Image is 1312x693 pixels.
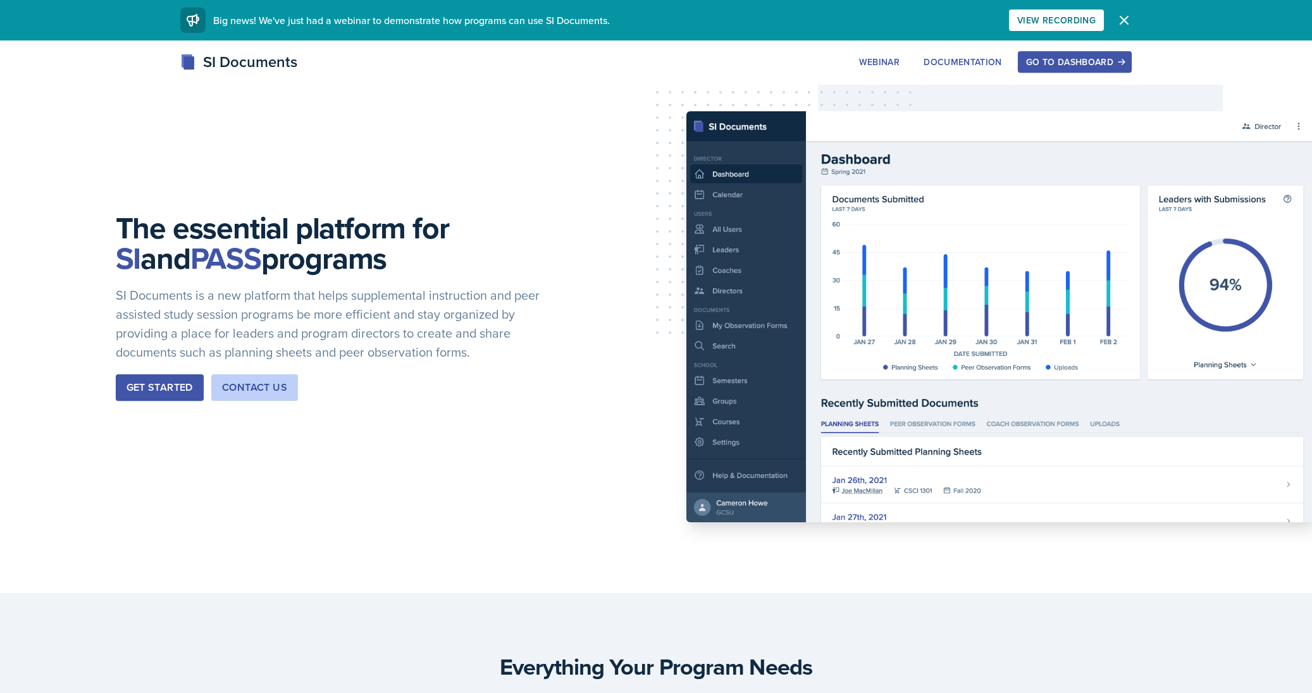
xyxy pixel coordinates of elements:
div: Go to Dashboard [1026,57,1123,67]
h3: Everything Your Program Needs [190,654,1122,679]
button: Get Started [116,374,204,401]
button: Documentation [915,51,1010,73]
div: Contact Us [222,380,287,395]
span: Big news! We've just had a webinar to demonstrate how programs can use SI Documents. [213,13,610,27]
button: Webinar [851,51,908,73]
button: View Recording [1009,9,1104,31]
div: Documentation [924,57,1002,67]
div: SI Documents [180,51,297,73]
button: Go to Dashboard [1018,51,1132,73]
div: Webinar [859,57,900,67]
div: View Recording [1017,15,1096,25]
div: Get Started [127,380,193,395]
button: Contact Us [211,374,298,401]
